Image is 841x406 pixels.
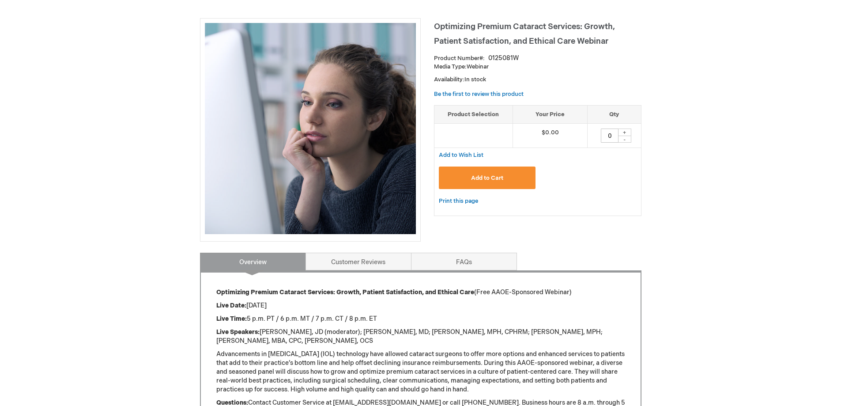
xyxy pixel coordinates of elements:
a: Print this page [439,196,478,207]
p: [PERSON_NAME], JD (moderator); [PERSON_NAME], MD; [PERSON_NAME], MPH, CPHRM; [PERSON_NAME], MPH; ... [216,328,625,345]
p: (Free AAOE-Sponsored Webinar) [216,288,625,297]
div: + [618,129,631,136]
a: Overview [200,253,306,270]
strong: Optimizing Premium Cataract Services: Growth, Patient Satisfaction, and Ethical Care [216,288,474,296]
p: Availability: [434,76,641,84]
strong: Live Date: [216,302,246,309]
strong: Live Time: [216,315,247,323]
input: Qty [601,129,618,143]
div: 0125081W [488,54,519,63]
strong: Media Type: [434,63,467,70]
button: Add to Cart [439,167,536,189]
img: Optimizing Premium Cataract Services: Growth, Patient Satisfaction, and Ethical Care Webinar [205,23,416,234]
span: In stock [464,76,486,83]
a: FAQs [411,253,517,270]
p: 5 p.m. PT / 6 p.m. MT / 7 p.m. CT / 8 p.m. ET [216,315,625,323]
strong: Product Number [434,55,485,62]
a: Be the first to review this product [434,91,524,98]
a: Add to Wish List [439,151,483,159]
p: Webinar [434,63,641,71]
th: Product Selection [434,105,513,124]
div: - [618,136,631,143]
span: Optimizing Premium Cataract Services: Growth, Patient Satisfaction, and Ethical Care Webinar [434,22,615,46]
th: Your Price [513,105,588,124]
a: Customer Reviews [305,253,411,270]
strong: Live Speakers: [216,328,260,336]
span: Add to Cart [471,175,503,182]
p: [DATE] [216,301,625,310]
th: Qty [588,105,641,124]
p: Advancements in [MEDICAL_DATA] (IOL) technology have allowed cataract surgeons to offer more opti... [216,350,625,394]
td: $0.00 [513,124,588,148]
